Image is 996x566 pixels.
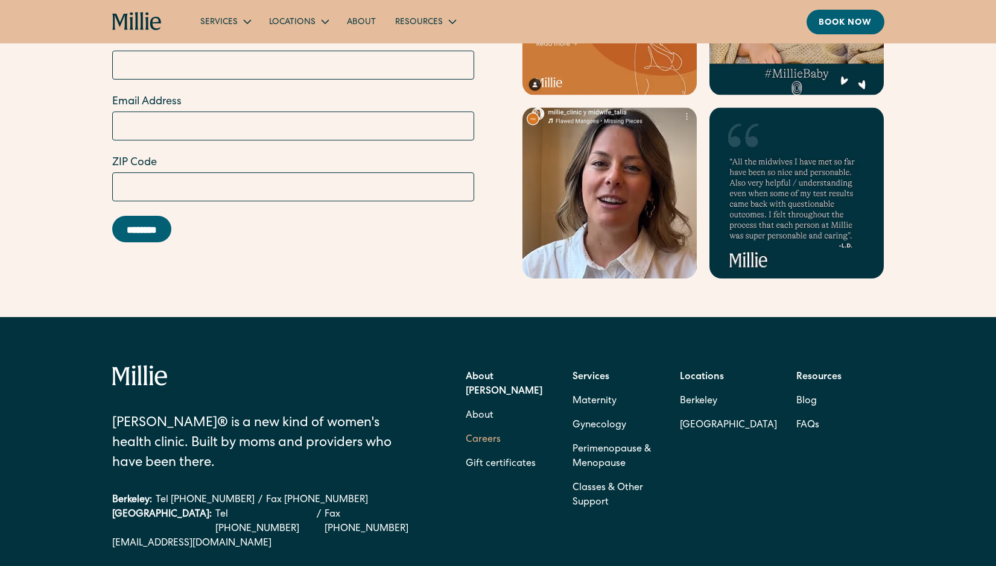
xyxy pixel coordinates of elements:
[259,11,337,31] div: Locations
[573,476,661,515] a: Classes & Other Support
[112,12,162,31] a: home
[112,155,474,171] label: ZIP Code
[466,452,536,476] a: Gift certificates
[819,17,872,30] div: Book now
[796,373,842,382] strong: Resources
[807,10,884,34] a: Book now
[112,508,212,536] div: [GEOGRAPHIC_DATA]:
[215,508,314,536] a: Tel [PHONE_NUMBER]
[325,508,426,536] a: Fax [PHONE_NUMBER]
[112,493,152,508] div: Berkeley:
[112,536,426,551] a: [EMAIL_ADDRESS][DOMAIN_NAME]
[395,16,443,29] div: Resources
[112,414,396,474] div: [PERSON_NAME]® is a new kind of women's health clinic. Built by moms and providers who have been ...
[156,493,255,508] a: Tel [PHONE_NUMBER]
[796,389,817,413] a: Blog
[573,438,661,476] a: Perimenopause & Menopause
[680,373,724,382] strong: Locations
[385,11,465,31] div: Resources
[200,16,238,29] div: Services
[191,11,259,31] div: Services
[112,94,474,110] label: Email Address
[337,11,385,31] a: About
[466,373,542,397] strong: About [PERSON_NAME]
[796,413,819,438] a: FAQs
[680,413,777,438] a: [GEOGRAPHIC_DATA]
[266,493,368,508] a: Fax [PHONE_NUMBER]
[258,493,262,508] div: /
[573,389,617,413] a: Maternity
[680,389,777,413] a: Berkeley
[573,373,609,382] strong: Services
[573,413,626,438] a: Gynecology
[466,404,493,428] a: About
[269,16,316,29] div: Locations
[466,428,501,452] a: Careers
[317,508,321,536] div: /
